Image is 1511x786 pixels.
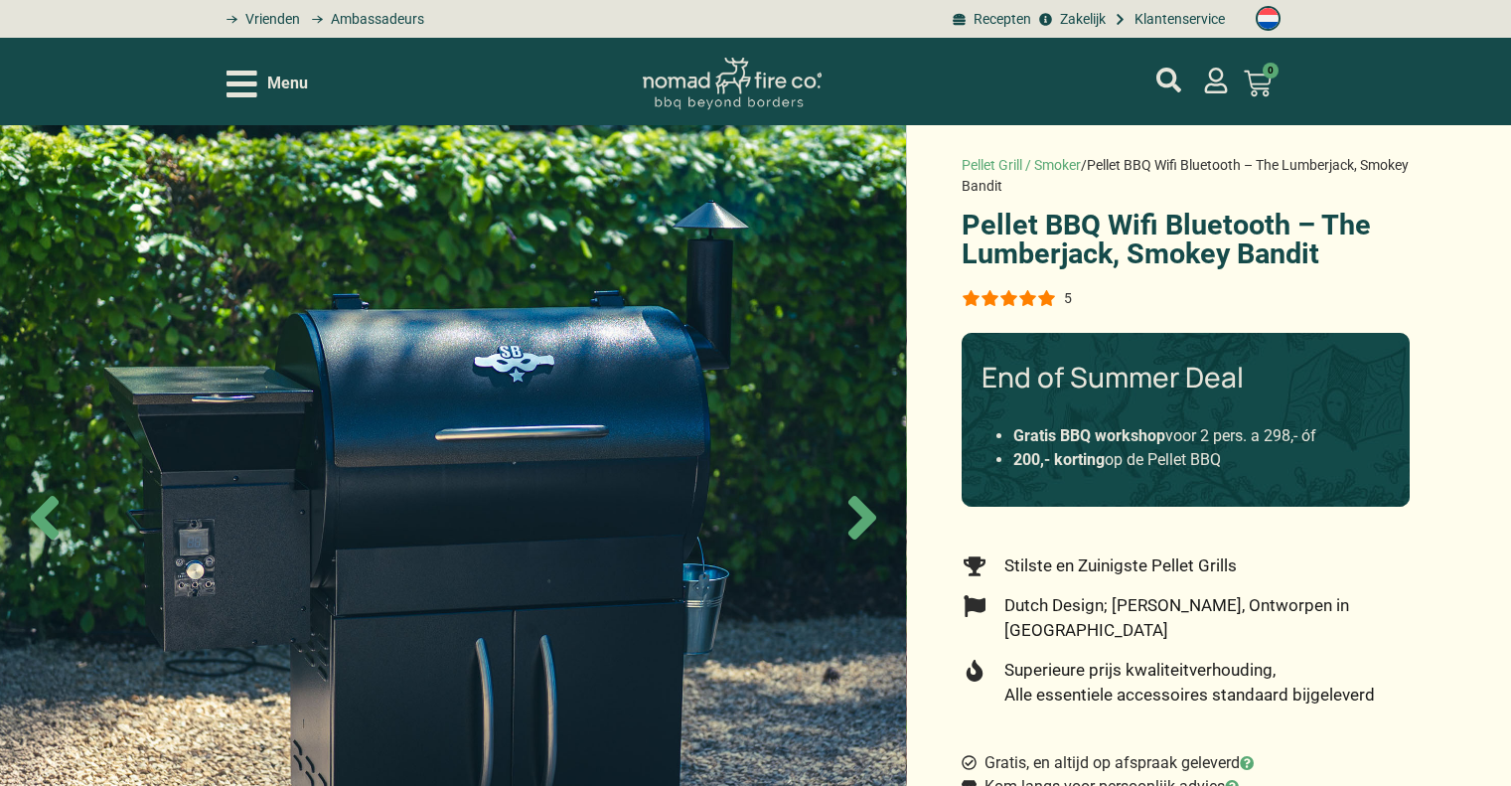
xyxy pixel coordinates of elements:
[305,9,424,30] a: grill bill ambassadors
[950,9,1031,30] a: BBQ recepten
[1256,6,1281,31] img: Nederlands
[1036,9,1106,30] a: grill bill zakeljk
[962,157,1409,194] span: Pellet BBQ Wifi Bluetooth – The Lumberjack, Smokey Bandit
[1013,450,1105,469] strong: 200,- korting
[220,9,300,30] a: grill bill vrienden
[962,157,1081,173] a: Pellet Grill / Smoker
[1064,288,1072,308] div: 5
[1111,9,1225,30] a: grill bill klantenservice
[1263,63,1279,79] span: 0
[962,751,1255,775] a: Gratis, en altijd op afspraak geleverd
[1081,157,1087,173] span: /
[326,9,424,30] span: Ambassadeurs
[962,155,1411,197] nav: breadcrumbs
[1013,448,1359,472] li: op de Pellet BBQ
[240,9,300,30] span: Vrienden
[1013,424,1359,448] li: voor 2 pers. a 298,- óf
[1203,68,1229,93] a: mijn account
[980,751,1254,775] span: Gratis, en altijd op afspraak geleverd
[1013,426,1165,445] strong: Gratis BBQ workshop
[828,483,897,552] span: Next slide
[999,553,1237,579] span: Stilste en Zuinigste Pellet Grills
[1156,68,1181,92] a: mijn account
[969,9,1031,30] span: Recepten
[267,72,308,95] span: Menu
[1130,9,1225,30] span: Klantenservice
[999,658,1375,708] span: Superieure prijs kwaliteitverhouding, Alle essentiele accessoires standaard bijgeleverd
[1055,9,1106,30] span: Zakelijk
[227,67,308,101] div: Open/Close Menu
[1220,58,1295,109] a: 0
[962,211,1411,268] h1: Pellet BBQ Wifi Bluetooth – The Lumberjack, Smokey Bandit
[10,483,79,552] span: Previous slide
[643,58,822,110] img: Nomad Logo
[982,361,1391,394] h3: End of Summer Deal
[999,593,1410,644] span: Dutch Design; [PERSON_NAME], Ontworpen in [GEOGRAPHIC_DATA]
